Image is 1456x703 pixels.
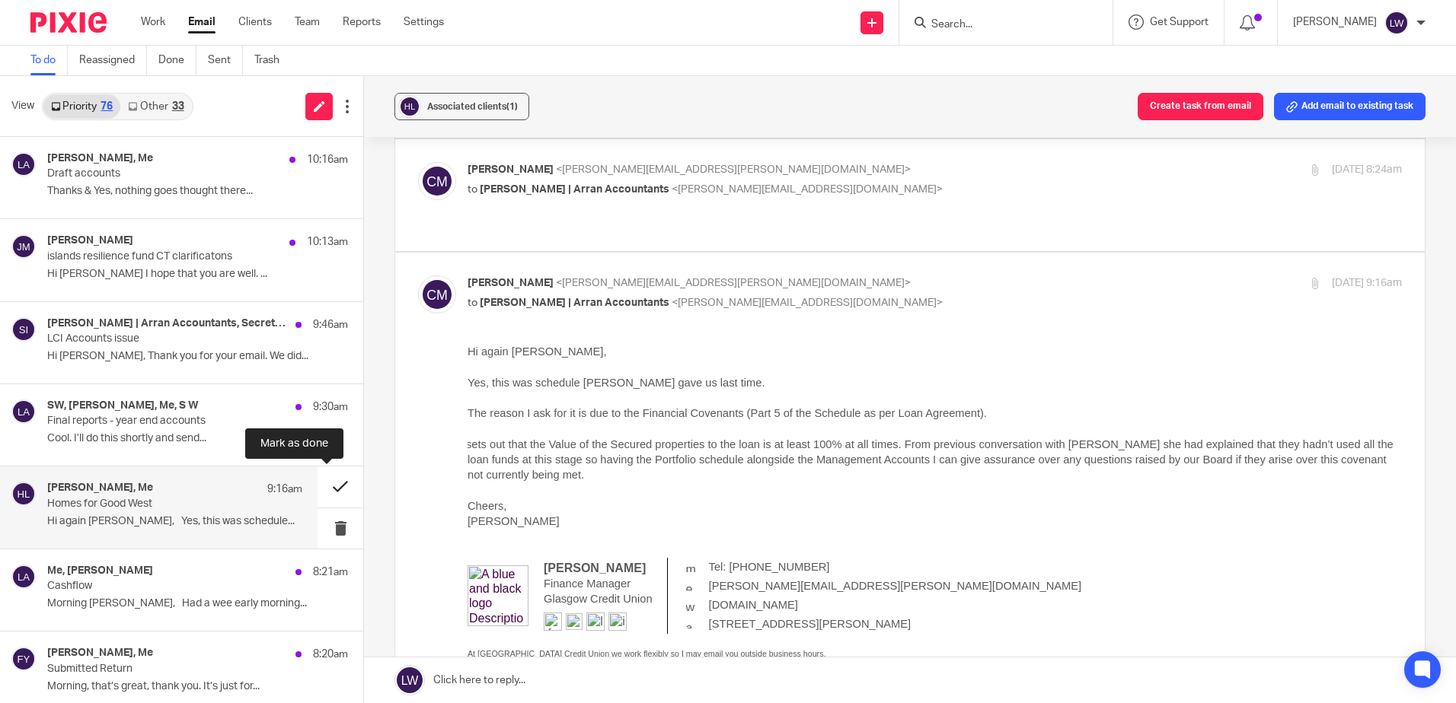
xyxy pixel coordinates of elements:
p: Morning, that’s great, thank you. It’s just for... [47,680,348,693]
p: 9:30am [313,399,348,415]
span: Associated clients [427,102,518,111]
p: [DATE] 8:24am [1332,162,1402,178]
p: Final reports - year end accounts [47,415,288,428]
span: Get Support [1150,17,1209,27]
img: facebook [76,269,94,287]
p: LCI Accounts issue [47,332,288,345]
span: . [455,520,458,533]
p: [DATE] 9:16am [1332,275,1402,291]
a: [PERSON_NAME][EMAIL_ADDRESS][PERSON_NAME][DOMAIN_NAME] [241,235,614,248]
img: instagram [141,269,159,287]
button: Associated clients(1) [394,93,529,120]
span: View [11,98,34,114]
span: [PERSON_NAME][EMAIL_ADDRESS][PERSON_NAME][DOMAIN_NAME] [241,236,614,248]
p: islands resilience fund CT clarificatons [47,250,288,263]
img: linkedin [119,269,137,287]
a: Sent [208,46,243,75]
a: linkedin [119,276,137,289]
img: svg%3E [11,482,36,506]
span: [STREET_ADDRESS][PERSON_NAME] [241,274,444,286]
h4: [PERSON_NAME], Me [47,152,153,165]
img: Pixie [30,12,107,33]
a: Trash [254,46,291,75]
img: svg%3E [398,95,421,118]
span: <[PERSON_NAME][EMAIL_ADDRESS][DOMAIN_NAME]> [672,297,943,308]
a: Clients [238,14,272,30]
p: [PERSON_NAME] [1293,14,1377,30]
h4: Me, [PERSON_NAME] [47,565,153,577]
p: Cashflow [47,580,288,593]
a: Priority76 [43,94,120,119]
a: Other33 [120,94,191,119]
h4: [PERSON_NAME], Me [47,647,153,660]
p: Hi again [PERSON_NAME], Yes, this was schedule... [47,515,302,528]
img: svg%3E [418,162,456,200]
p: 9:16am [267,482,302,497]
a: To do [30,46,68,75]
span: <[PERSON_NAME][EMAIL_ADDRESS][PERSON_NAME][DOMAIN_NAME]> [556,278,911,288]
img: svg%3E [11,317,36,342]
p: 8:21am [313,565,348,580]
div: 33 [172,101,184,112]
img: mobilePhone [219,218,228,228]
span: (1) [506,102,518,111]
div: 76 [101,101,113,112]
p: 8:20am [313,647,348,662]
a: Reassigned [79,46,147,75]
img: svg%3E [11,647,36,671]
img: website [219,256,229,267]
a: [URL][DOMAIN_NAME] [337,520,455,533]
span: <[PERSON_NAME][EMAIL_ADDRESS][DOMAIN_NAME]> [672,184,943,195]
a: [DOMAIN_NAME] [241,254,330,267]
a: Work [141,14,165,30]
span: [PERSON_NAME] [468,164,554,175]
img: address [219,277,228,285]
span: to [468,297,477,308]
img: svg%3E [418,275,456,313]
a: Reports [343,14,381,30]
span: [PERSON_NAME] [76,218,178,231]
p: 10:16am [307,152,348,167]
span: <[PERSON_NAME][EMAIL_ADDRESS][PERSON_NAME][DOMAIN_NAME]> [556,164,911,175]
a: Email [188,14,216,30]
h4: [PERSON_NAME] | Arran Accountants, Secretary | [GEOGRAPHIC_DATA] [47,317,288,330]
p: 10:13am [307,234,348,250]
span: [PERSON_NAME] | Arran Accountants [480,184,669,195]
p: Cool. I’ll do this shortly and send... [47,432,348,445]
p: Draft accounts [47,167,288,180]
p: Hi [PERSON_NAME], Thank you for your email. We did... [47,350,348,363]
span: Tel: [PHONE_NUMBER] [241,217,362,229]
span: [PERSON_NAME] | Arran Accountants [480,297,669,308]
h4: [PERSON_NAME] [47,234,133,247]
a: Settings [404,14,444,30]
span: Glasgow Credit Union [76,249,185,261]
span: Finance Manager [76,234,163,246]
p: Thanks & Yes, nothing goes thought there... [47,185,348,198]
a: instagram [141,276,159,289]
a: twitter [98,275,115,288]
p: Morning [PERSON_NAME], Had a wee early morning... [47,597,348,610]
p: Submitted Return [47,663,288,676]
p: 9:46am [313,317,348,332]
img: emailAddress [219,238,230,247]
img: svg%3E [1384,11,1409,35]
span: EXTERNAL: [3,427,59,438]
h4: SW, [PERSON_NAME], Me, S W [47,399,199,412]
p: Homes for Good West [47,498,251,511]
button: Add email to existing task [1274,93,1426,120]
img: svg%3E [11,565,36,589]
a: Done [158,46,196,75]
img: twitter [98,269,115,286]
h4: [PERSON_NAME], Me [47,482,153,495]
input: Search [930,18,1067,32]
span: to [468,184,477,195]
a: facebook [76,276,94,289]
span: [PERSON_NAME] [468,278,554,288]
img: svg%3E [11,234,36,259]
span: [DOMAIN_NAME] [241,255,330,267]
p: Hi [PERSON_NAME] I hope that you are well. ... [47,268,348,281]
button: Create task from email [1138,93,1263,120]
img: svg%3E [11,399,36,424]
a: Team [295,14,320,30]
